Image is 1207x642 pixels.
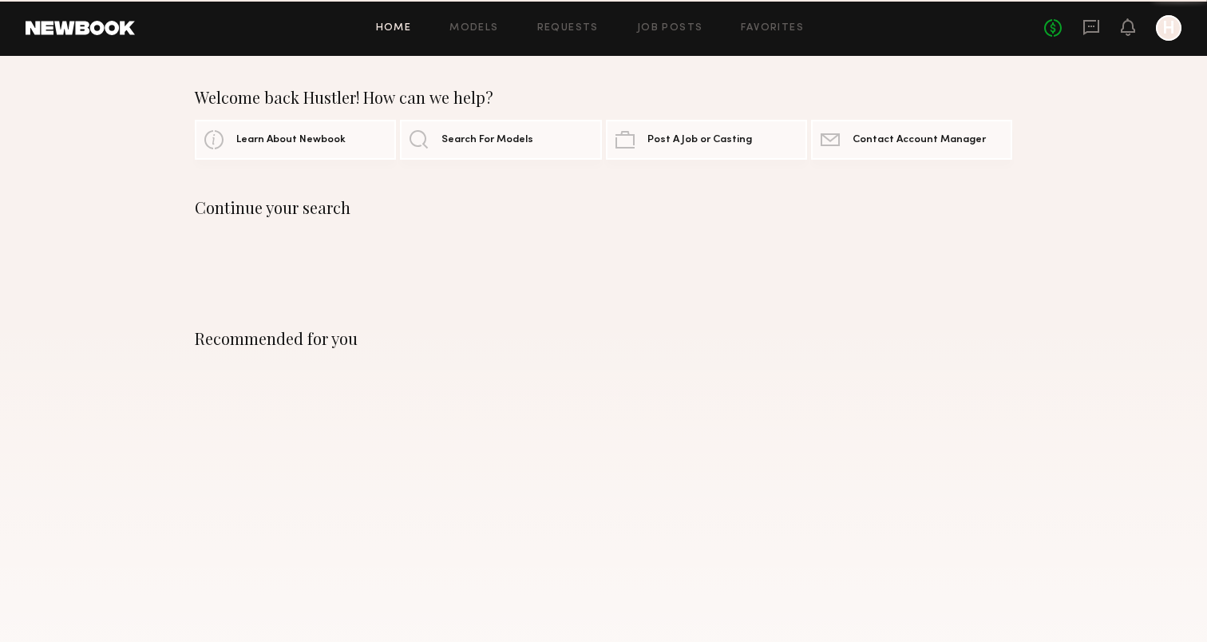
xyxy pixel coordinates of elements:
div: Recommended for you [195,329,1012,348]
a: Post A Job or Casting [606,120,807,160]
a: Requests [537,23,599,34]
a: Models [449,23,498,34]
a: H [1156,15,1181,41]
span: Contact Account Manager [853,135,986,145]
span: Learn About Newbook [236,135,346,145]
div: Continue your search [195,198,1012,217]
a: Home [376,23,412,34]
span: Search For Models [441,135,533,145]
span: Post A Job or Casting [647,135,752,145]
a: Search For Models [400,120,601,160]
a: Learn About Newbook [195,120,396,160]
a: Contact Account Manager [811,120,1012,160]
a: Favorites [741,23,804,34]
div: Welcome back Hustler! How can we help? [195,88,1012,107]
a: Job Posts [637,23,703,34]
